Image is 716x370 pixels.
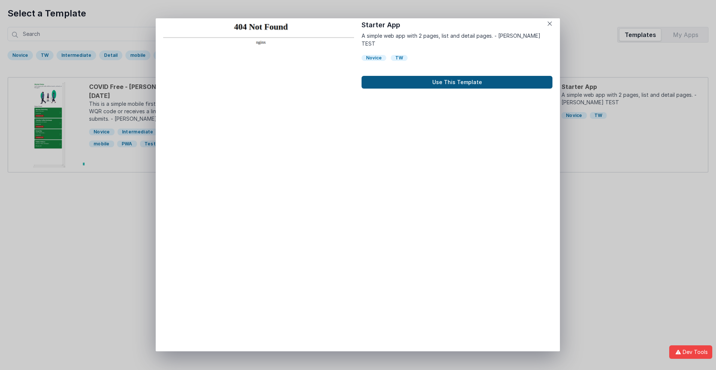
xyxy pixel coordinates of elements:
div: TW [391,55,408,61]
button: Use This Template [362,76,552,89]
button: Dev Tools [669,345,712,359]
div: Novice [362,55,386,61]
p: A simple web app with 2 pages, list and detail pages. - [PERSON_NAME] TEST [362,32,552,47]
h1: Starter App [362,20,552,30]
